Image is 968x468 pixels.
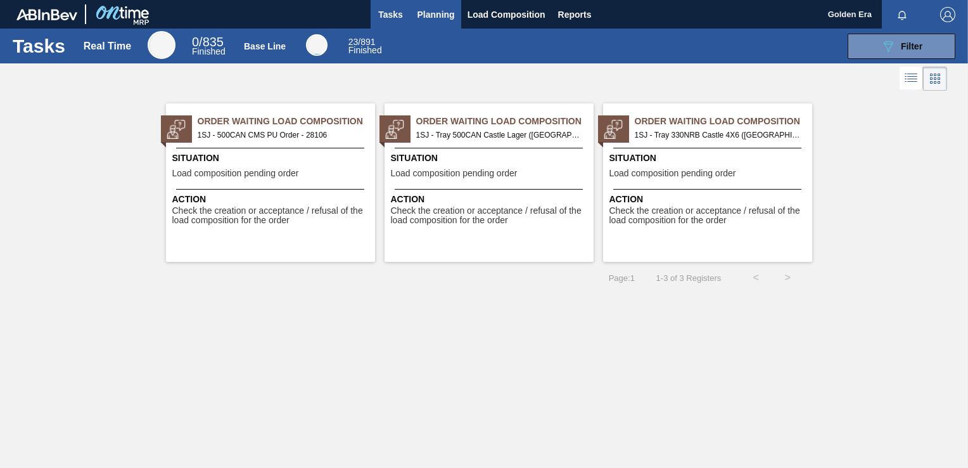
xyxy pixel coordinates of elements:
span: Load composition pending order [391,169,518,178]
span: 1SJ - 500CAN CMS PU Order - 28106 [198,128,365,142]
span: 1SJ - Tray 500CAN Castle Lager (Hogwarts) Order - 30162 [416,128,583,142]
span: Order Waiting Load Composition [198,115,375,128]
img: TNhmsLtSVTkK8tSr43FrP2fwEKptu5GPRR3wAAAABJRU5ErkJggg== [16,9,77,20]
span: Action [172,193,372,206]
button: < [740,262,772,294]
img: status [385,120,404,139]
span: Situation [391,152,590,165]
div: Real Time [148,31,175,59]
h1: Tasks [13,39,65,53]
button: > [772,262,803,294]
span: Page : 1 [609,273,635,283]
span: Planning [417,7,455,22]
span: 1SJ - Tray 330NRB Castle 4X6 (Hogwarts) Order - 30485 [635,128,802,142]
div: Base Line [244,41,286,51]
span: 0 [192,35,199,49]
button: Filter [848,34,955,59]
span: Finished [348,45,382,55]
span: Load Composition [468,7,545,22]
div: Base Line [348,38,382,55]
span: Check the creation or acceptance / refusal of the load composition for the order [609,206,809,226]
div: Real Time [192,37,226,56]
img: Logout [940,7,955,22]
span: 1 - 3 of 3 Registers [654,273,721,283]
span: Order Waiting Load Composition [416,115,594,128]
img: status [604,120,623,139]
div: Real Time [84,41,131,52]
span: Load composition pending order [172,169,299,178]
span: / 891 [348,37,376,47]
span: Situation [172,152,372,165]
img: status [167,120,186,139]
span: Order Waiting Load Composition [635,115,812,128]
span: Filter [901,41,922,51]
span: Situation [609,152,809,165]
span: Check the creation or acceptance / refusal of the load composition for the order [172,206,372,226]
button: Notifications [882,6,922,23]
span: Check the creation or acceptance / refusal of the load composition for the order [391,206,590,226]
div: List Vision [900,67,923,91]
span: Action [391,193,590,206]
span: Tasks [377,7,405,22]
span: 23 [348,37,359,47]
div: Card Vision [923,67,947,91]
span: Finished [192,46,226,56]
span: / 835 [192,35,224,49]
span: Reports [558,7,592,22]
span: Load composition pending order [609,169,736,178]
span: Action [609,193,809,206]
div: Base Line [306,34,328,56]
